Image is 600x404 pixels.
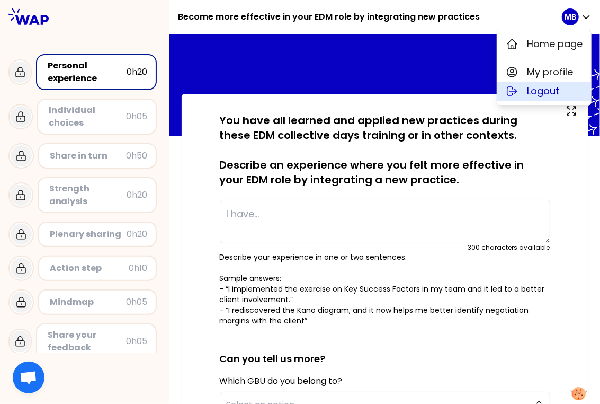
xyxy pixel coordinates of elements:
span: Home page [527,37,583,51]
div: Share your feedback [48,329,126,354]
div: Action step [50,262,129,275]
p: MB [565,12,576,22]
div: Personal experience [48,59,127,85]
div: 0h20 [127,228,147,241]
div: Share in turn [50,150,126,162]
button: MB [562,8,592,25]
div: 0h20 [127,189,147,201]
div: 0h20 [127,66,147,78]
div: 300 characters available [468,243,550,252]
span: Logout [527,84,559,99]
div: 0h05 [126,110,147,123]
div: 0h05 [126,335,147,348]
a: Ouvrir le chat [13,362,44,393]
h2: Can you tell us more? [220,335,550,366]
p: Describe your experience in one or two sentences. Sample answers: - “I implemented the exercise o... [220,252,550,326]
div: Plenary sharing [50,228,127,241]
label: Which GBU do you belong to? [220,375,343,387]
div: Mindmap [50,296,126,309]
div: 0h10 [129,262,147,275]
p: You have all learned and applied new practices during these EDM collective days training or in ot... [220,113,550,187]
div: MB [497,30,592,106]
div: 0h50 [126,150,147,162]
div: Individual choices [49,104,126,129]
div: 0h05 [126,296,147,309]
span: My profile [527,65,573,80]
div: Strength analysis [49,182,127,208]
